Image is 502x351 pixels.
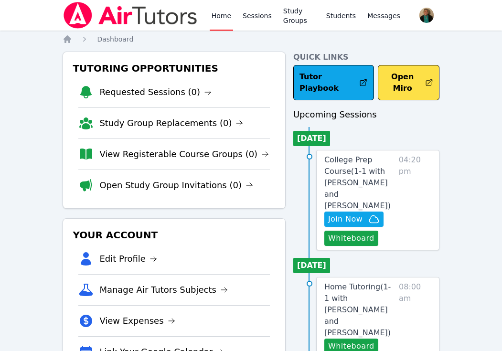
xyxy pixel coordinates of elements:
li: [DATE] [293,131,330,146]
button: Open Miro [378,65,439,100]
img: Air Tutors [63,2,198,29]
li: [DATE] [293,258,330,273]
a: Manage Air Tutors Subjects [99,283,228,297]
span: 04:20 pm [399,154,431,246]
a: View Registerable Course Groups (0) [99,148,269,161]
span: Messages [367,11,400,21]
h4: Quick Links [293,52,439,63]
a: Open Study Group Invitations (0) [99,179,253,192]
a: Study Group Replacements (0) [99,117,243,130]
h3: Upcoming Sessions [293,108,439,121]
nav: Breadcrumb [63,34,439,44]
span: Dashboard [97,35,133,43]
span: Join Now [328,213,363,225]
a: Tutor Playbook [293,65,374,100]
button: Join Now [324,212,384,227]
a: View Expenses [99,314,175,328]
button: Whiteboard [324,231,378,246]
a: Home Tutoring(1-1 with [PERSON_NAME] and [PERSON_NAME]) [324,281,395,339]
a: Edit Profile [99,252,157,266]
span: Home Tutoring ( 1-1 with [PERSON_NAME] and [PERSON_NAME] ) [324,282,391,337]
h3: Your Account [71,226,278,244]
a: Requested Sessions (0) [99,85,212,99]
span: College Prep Course ( 1-1 with [PERSON_NAME] and [PERSON_NAME] ) [324,155,391,210]
a: Dashboard [97,34,133,44]
a: College Prep Course(1-1 with [PERSON_NAME] and [PERSON_NAME]) [324,154,395,212]
h3: Tutoring Opportunities [71,60,278,77]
